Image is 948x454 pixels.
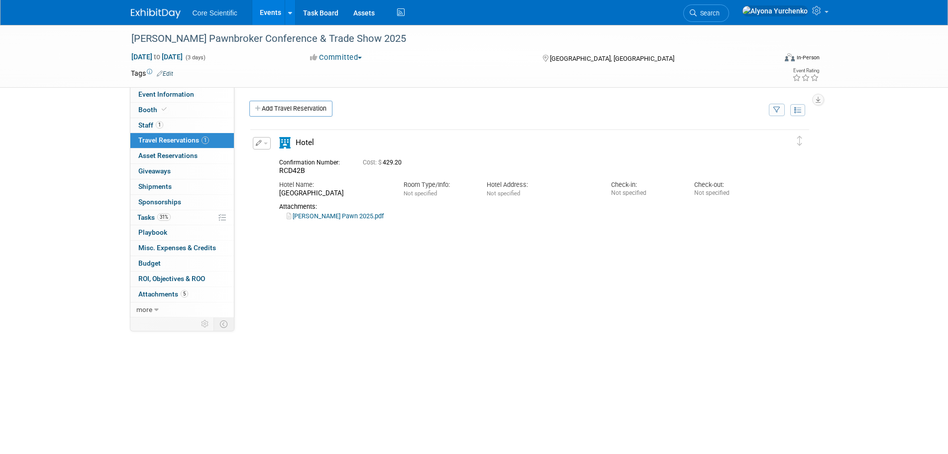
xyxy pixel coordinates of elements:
span: Search [697,9,720,17]
a: Misc. Expenses & Credits [130,241,234,256]
div: Check-out: [694,180,762,189]
span: Asset Reservations [138,151,198,159]
div: In-Person [796,54,820,61]
a: ROI, Objectives & ROO [130,272,234,287]
span: 5 [181,290,188,298]
span: 1 [202,137,209,144]
span: 31% [157,213,171,221]
span: Shipments [138,182,172,190]
span: Tasks [137,213,171,221]
img: Format-Inperson.png [785,53,795,61]
span: 1 [156,121,163,129]
span: Playbook [138,228,167,236]
div: Event Rating [792,68,819,73]
span: to [152,53,162,61]
i: Click and drag to move item [797,136,802,146]
span: Hotel [296,138,314,147]
a: Add Travel Reservation [249,101,332,117]
span: Cost: $ [363,159,383,166]
span: ROI, Objectives & ROO [138,275,205,283]
span: more [136,305,152,313]
i: Booth reservation complete [162,107,167,112]
a: Tasks31% [130,210,234,225]
div: Confirmation Number: [279,156,348,166]
div: Check-in: [611,180,679,189]
span: 429.20 [363,159,406,166]
a: Sponsorships [130,195,234,210]
a: Search [683,4,729,22]
span: Not specified [404,190,437,197]
a: Budget [130,256,234,271]
span: RCD42B [279,166,305,174]
td: Tags [131,68,173,78]
td: Personalize Event Tab Strip [197,317,214,330]
span: Booth [138,106,169,114]
a: Attachments5 [130,287,234,302]
div: Hotel Address: [487,180,596,189]
i: Hotel [279,137,291,149]
span: [GEOGRAPHIC_DATA], [GEOGRAPHIC_DATA] [550,55,674,62]
div: Not specified [611,189,679,197]
div: Hotel Name: [279,180,389,189]
span: [DATE] [DATE] [131,52,183,61]
a: [PERSON_NAME] Pawn 2025.pdf [287,212,384,220]
a: Edit [157,70,173,77]
a: Staff1 [130,118,234,133]
div: Event Format [718,52,820,67]
img: Alyona Yurchenko [742,5,808,16]
a: more [130,303,234,317]
div: Not specified [694,189,762,197]
a: Shipments [130,179,234,194]
div: Attachments: [279,203,763,211]
span: (3 days) [185,54,206,61]
a: Asset Reservations [130,149,234,163]
span: Giveaways [138,167,171,175]
img: ExhibitDay [131,8,181,18]
i: Filter by Traveler [773,107,780,114]
button: Committed [307,52,366,63]
td: Toggle Event Tabs [213,317,234,330]
span: Travel Reservations [138,136,209,144]
span: Core Scientific [193,9,237,17]
span: Attachments [138,290,188,298]
span: Staff [138,121,163,129]
div: Room Type/Info: [404,180,472,189]
div: [PERSON_NAME] Pawnbroker Conference & Trade Show 2025 [128,30,761,48]
div: [GEOGRAPHIC_DATA] [279,189,389,198]
span: Event Information [138,90,194,98]
span: Budget [138,259,161,267]
a: Event Information [130,87,234,102]
span: Sponsorships [138,198,181,206]
span: Not specified [487,190,520,197]
span: Misc. Expenses & Credits [138,244,216,252]
a: Giveaways [130,164,234,179]
a: Booth [130,103,234,118]
a: Travel Reservations1 [130,133,234,148]
a: Playbook [130,225,234,240]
